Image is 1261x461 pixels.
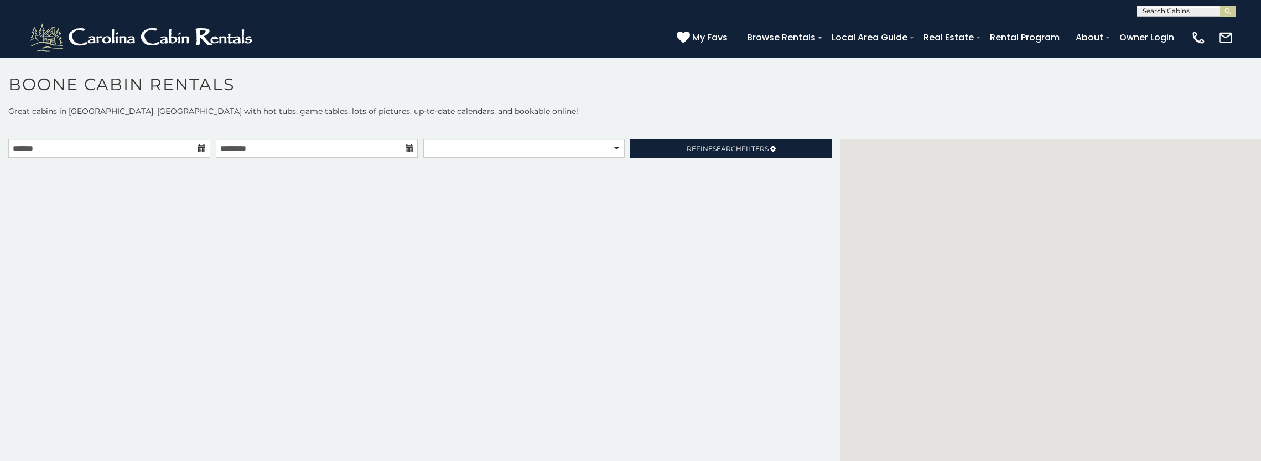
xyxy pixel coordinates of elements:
span: Refine Filters [687,144,769,153]
a: About [1070,28,1109,47]
span: Search [713,144,741,153]
img: phone-regular-white.png [1191,30,1206,45]
a: My Favs [677,30,730,45]
a: Local Area Guide [826,28,913,47]
span: My Favs [692,30,728,44]
a: Owner Login [1114,28,1180,47]
img: White-1-2.png [28,21,257,54]
a: Browse Rentals [741,28,821,47]
a: RefineSearchFilters [630,139,832,158]
img: mail-regular-white.png [1218,30,1233,45]
a: Rental Program [984,28,1065,47]
a: Real Estate [918,28,979,47]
